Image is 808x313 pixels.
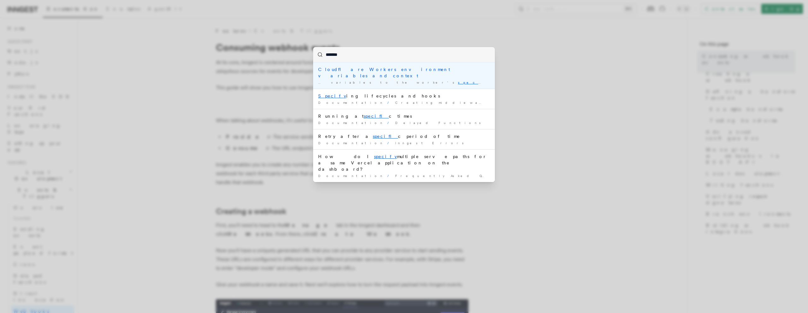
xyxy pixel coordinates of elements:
[374,154,397,159] mark: specify
[318,141,385,145] span: Documentation
[395,141,467,145] span: Inngest Errors
[318,66,490,79] div: Cloudflare Workers environment variables and context
[395,101,490,104] span: Creating middleware
[395,174,554,178] span: Frequently Asked Questions (FAQs)
[364,114,389,119] mark: specifi
[318,133,490,139] div: Retry after a c period of time
[318,153,490,172] div: How do I multiple serve paths for a same Vercel application on the dashboard?
[387,101,393,104] span: /
[318,121,385,125] span: Documentation
[318,113,490,119] div: Running at c times
[318,93,346,98] mark: Specify
[395,121,484,125] span: Delayed Functions
[318,101,385,104] span: Documentation
[387,121,393,125] span: /
[387,141,393,145] span: /
[318,80,490,85] div: … variables to the worker's fetch event handler thought …
[318,93,490,99] div: ing lifecycles and hooks
[387,174,393,178] span: /
[373,134,398,139] mark: specifi
[318,174,385,178] span: Documentation
[458,80,490,84] mark: special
